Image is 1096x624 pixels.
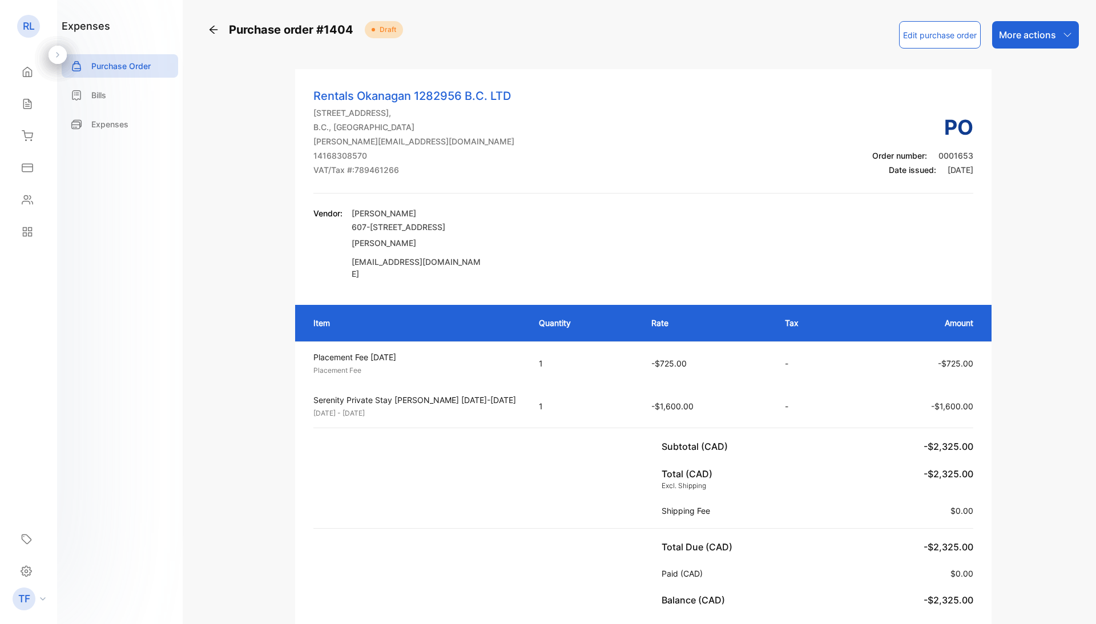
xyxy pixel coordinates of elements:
[313,365,518,376] p: Placement Fee
[62,18,110,34] h1: expenses
[313,394,518,406] p: Serenity Private Stay [PERSON_NAME] [DATE]-[DATE]
[662,567,707,579] p: Paid (CAD)
[924,468,973,480] span: -$2,325.00
[860,317,974,329] p: Amount
[62,83,178,107] a: Bills
[313,107,514,119] p: [STREET_ADDRESS],
[992,21,1079,49] button: More actions
[313,164,514,176] p: VAT/Tax #: 789461266
[352,219,483,251] p: 607-[STREET_ADDRESS][PERSON_NAME]
[313,317,516,329] p: Item
[950,569,973,578] span: $0.00
[23,19,35,34] p: RL
[539,357,628,369] p: 1
[1048,576,1096,624] iframe: LiveChat chat widget
[931,401,973,411] span: -$1,600.00
[539,317,628,329] p: Quantity
[313,150,514,162] p: 14168308570
[924,594,973,606] span: -$2,325.00
[352,256,483,280] p: [EMAIL_ADDRESS][DOMAIN_NAME]
[313,121,514,133] p: B.C., [GEOGRAPHIC_DATA]
[313,408,518,418] p: [DATE] - [DATE]
[18,591,30,606] p: TF
[662,440,732,453] p: Subtotal (CAD)
[999,28,1056,42] p: More actions
[924,541,973,553] span: -$2,325.00
[662,540,737,554] p: Total Due (CAD)
[539,400,628,412] p: 1
[651,317,762,329] p: Rate
[785,400,837,412] p: -
[91,89,106,101] p: Bills
[375,25,396,35] span: Draft
[938,359,973,368] span: -$725.00
[924,441,973,452] span: -$2,325.00
[950,506,973,516] span: $0.00
[91,118,128,130] p: Expenses
[352,207,483,219] p: [PERSON_NAME]
[62,112,178,136] a: Expenses
[872,164,973,176] p: Date issued:
[651,359,687,368] span: -$725.00
[313,87,514,104] p: Rentals Okanagan 1282956 B.C. LTD
[899,21,981,49] button: Edit purchase order
[229,21,360,38] span: Purchase order #1404
[651,401,694,411] span: -$1,600.00
[662,505,715,517] p: Shipping Fee
[313,207,342,219] p: Vendor:
[785,357,837,369] p: -
[313,351,518,363] p: Placement Fee [DATE]
[662,593,730,607] p: Balance (CAD)
[872,150,973,162] p: Order number:
[91,60,151,72] p: Purchase Order
[938,151,973,160] span: 0001653
[313,135,514,147] p: [PERSON_NAME][EMAIL_ADDRESS][DOMAIN_NAME]
[662,481,712,491] p: Excl. Shipping
[785,317,837,329] p: Tax
[872,112,973,143] h3: PO
[948,165,973,175] span: [DATE]
[662,467,712,481] p: Total (CAD)
[62,54,178,78] a: Purchase Order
